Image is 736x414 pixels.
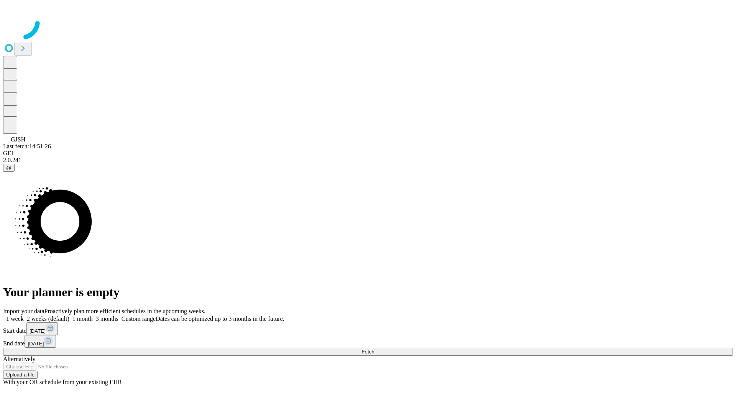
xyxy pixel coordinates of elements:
[30,328,46,334] span: [DATE]
[96,315,118,322] span: 3 months
[3,335,733,348] div: End date
[3,285,733,299] h1: Your planner is empty
[3,150,733,157] div: GEI
[27,315,69,322] span: 2 weeks (default)
[3,164,15,172] button: @
[6,165,11,171] span: @
[25,335,56,348] button: [DATE]
[44,308,205,314] span: Proactively plan more efficient schedules in the upcoming weeks.
[3,348,733,356] button: Fetch
[361,349,374,355] span: Fetch
[122,315,156,322] span: Custom range
[3,371,38,379] button: Upload a file
[3,356,35,362] span: Alternatively
[11,136,25,143] span: GJSH
[3,308,44,314] span: Import your data
[3,379,122,385] span: With your OR schedule from your existing EHR
[3,157,733,164] div: 2.0.241
[3,143,51,149] span: Last fetch: 14:51:26
[26,322,58,335] button: [DATE]
[72,315,93,322] span: 1 month
[28,341,44,347] span: [DATE]
[6,315,24,322] span: 1 week
[156,315,284,322] span: Dates can be optimized up to 3 months in the future.
[3,322,733,335] div: Start date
